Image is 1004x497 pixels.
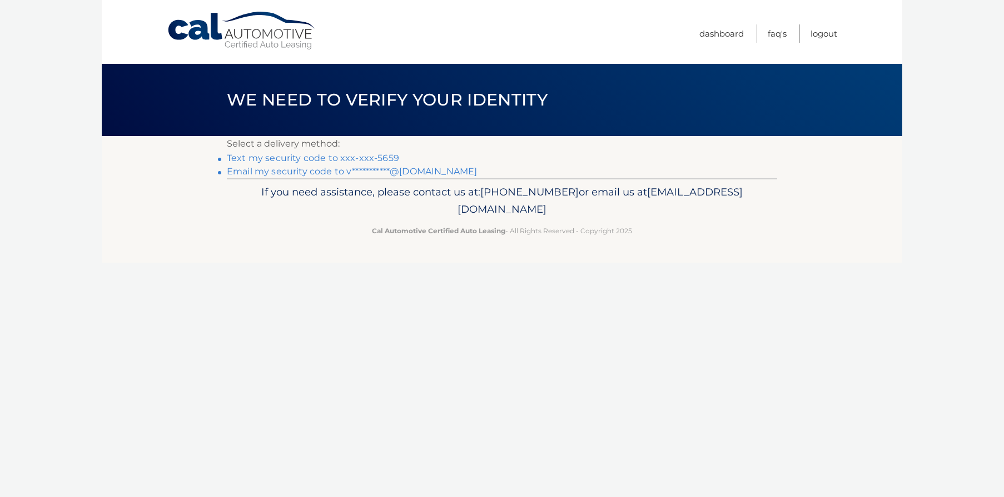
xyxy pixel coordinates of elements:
[699,24,744,43] a: Dashboard
[227,136,777,152] p: Select a delivery method:
[167,11,317,51] a: Cal Automotive
[227,89,548,110] span: We need to verify your identity
[227,153,399,163] a: Text my security code to xxx-xxx-5659
[811,24,837,43] a: Logout
[480,185,579,198] span: [PHONE_NUMBER]
[372,227,505,235] strong: Cal Automotive Certified Auto Leasing
[234,183,770,219] p: If you need assistance, please contact us at: or email us at
[768,24,787,43] a: FAQ's
[234,225,770,237] p: - All Rights Reserved - Copyright 2025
